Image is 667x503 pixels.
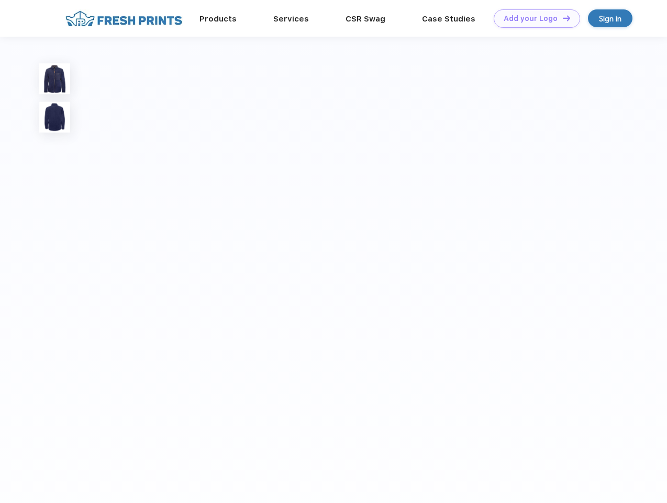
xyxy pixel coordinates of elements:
img: fo%20logo%202.webp [62,9,185,28]
a: Products [199,14,237,24]
img: func=resize&h=100 [39,63,70,94]
div: Add your Logo [504,14,558,23]
img: DT [563,15,570,21]
a: Sign in [588,9,632,27]
div: Sign in [599,13,621,25]
img: func=resize&h=100 [39,102,70,133]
